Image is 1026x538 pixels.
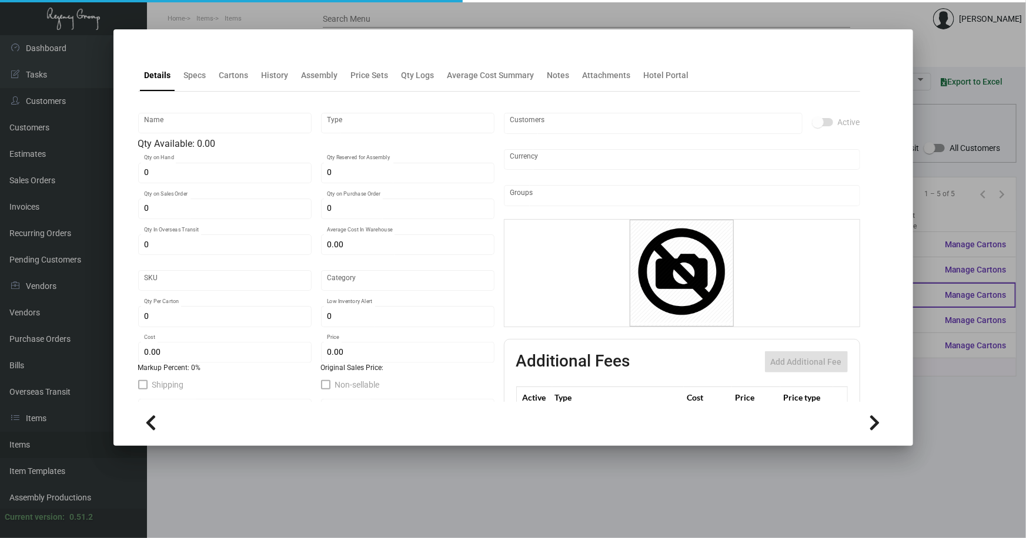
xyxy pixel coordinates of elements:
[684,387,732,408] th: Cost
[219,69,249,82] div: Cartons
[145,69,171,82] div: Details
[302,69,338,82] div: Assembly
[510,191,854,200] input: Add new..
[402,69,435,82] div: Qty Logs
[771,357,842,366] span: Add Additional Fee
[765,351,848,372] button: Add Additional Fee
[262,69,289,82] div: History
[184,69,206,82] div: Specs
[732,387,780,408] th: Price
[5,511,65,523] div: Current version:
[335,378,380,392] span: Non-sellable
[644,69,689,82] div: Hotel Portal
[351,69,389,82] div: Price Sets
[552,387,684,408] th: Type
[583,69,631,82] div: Attachments
[838,115,860,129] span: Active
[69,511,93,523] div: 0.51.2
[138,137,494,151] div: Qty Available: 0.00
[547,69,570,82] div: Notes
[510,119,796,128] input: Add new..
[516,387,552,408] th: Active
[780,387,833,408] th: Price type
[516,351,630,372] h2: Additional Fees
[152,378,184,392] span: Shipping
[447,69,534,82] div: Average Cost Summary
